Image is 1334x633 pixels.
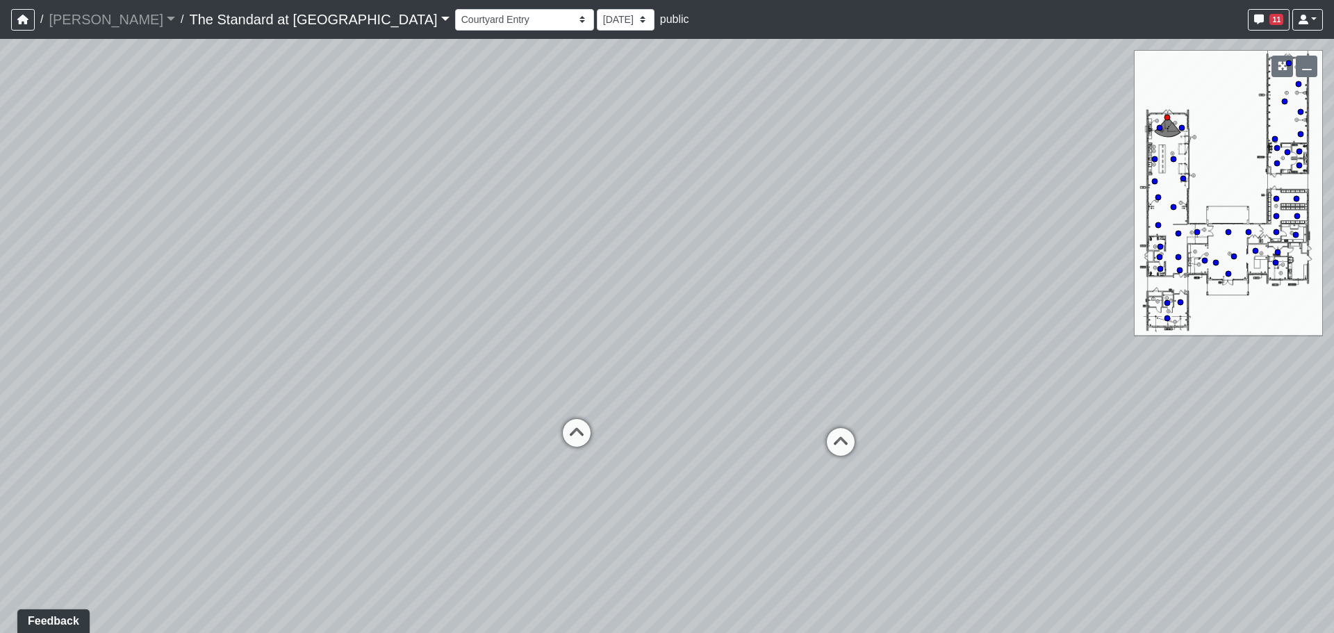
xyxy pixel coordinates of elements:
[1248,9,1290,31] button: 11
[35,6,49,33] span: /
[175,6,189,33] span: /
[660,13,689,25] span: public
[1269,14,1283,25] span: 11
[189,6,449,33] a: The Standard at [GEOGRAPHIC_DATA]
[49,6,175,33] a: [PERSON_NAME]
[10,605,92,633] iframe: Ybug feedback widget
